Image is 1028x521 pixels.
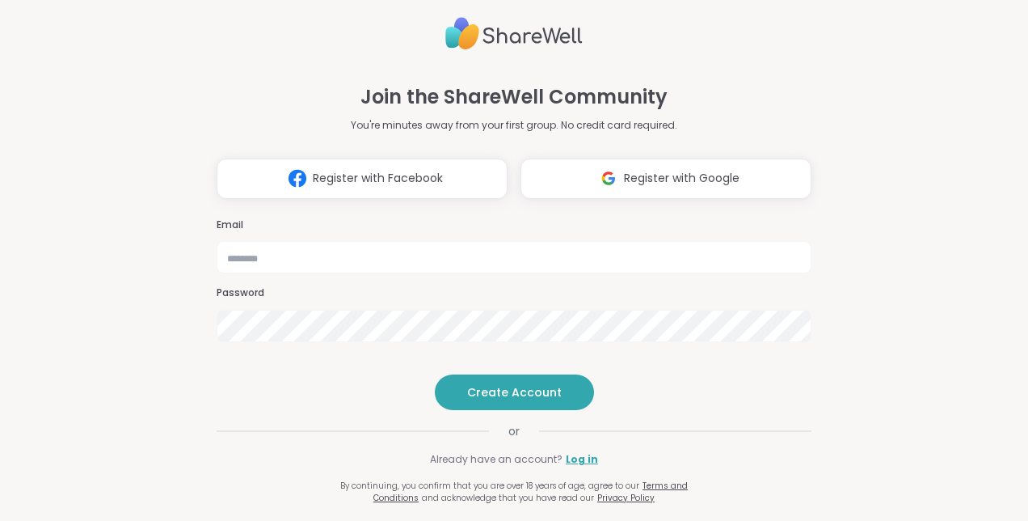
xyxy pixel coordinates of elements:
a: Log in [566,452,598,467]
span: Already have an account? [430,452,562,467]
span: By continuing, you confirm that you are over 18 years of age, agree to our [340,480,639,492]
span: and acknowledge that you have read our [422,492,594,504]
span: Create Account [467,384,562,400]
h3: Email [217,218,811,232]
img: ShareWell Logomark [282,163,313,193]
img: ShareWell Logomark [593,163,624,193]
h1: Join the ShareWell Community [360,83,668,112]
button: Register with Facebook [217,159,508,199]
a: Terms and Conditions [373,480,688,504]
span: or [489,423,539,439]
button: Register with Google [520,159,811,199]
span: Register with Facebook [313,170,443,187]
a: Privacy Policy [597,492,655,504]
p: You're minutes away from your first group. No credit card required. [351,118,677,133]
span: Register with Google [624,170,739,187]
h3: Password [217,286,811,300]
img: ShareWell Logo [445,11,583,57]
button: Create Account [435,375,594,410]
